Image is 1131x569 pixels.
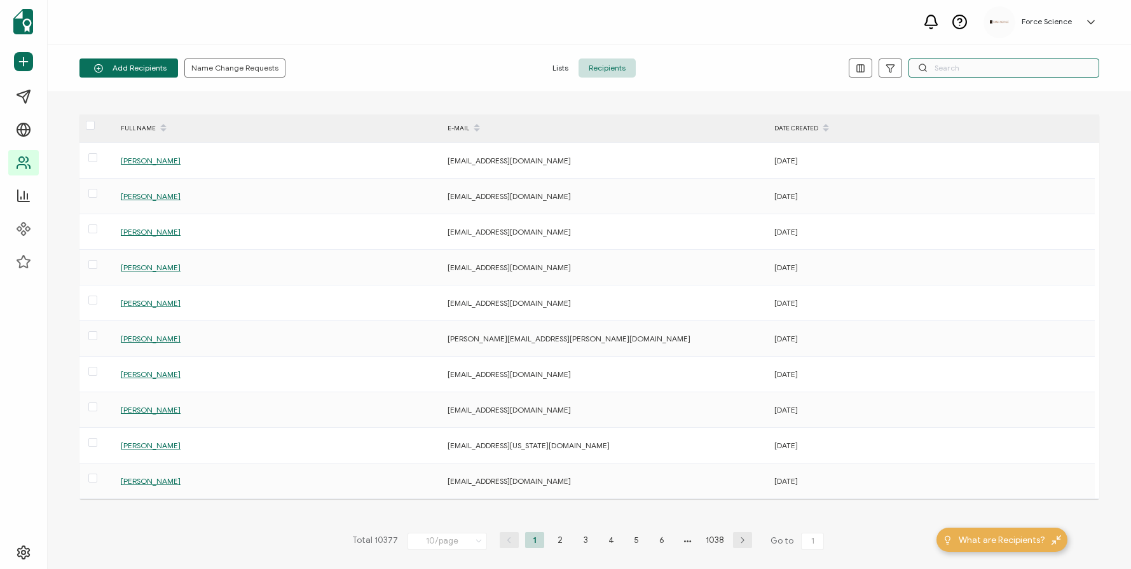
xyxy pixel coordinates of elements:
li: 4 [601,532,620,548]
input: Search [908,58,1099,78]
span: [DATE] [774,441,798,450]
span: [EMAIL_ADDRESS][DOMAIN_NAME] [448,227,571,237]
div: E-MAIL [441,118,768,139]
li: 6 [652,532,671,548]
span: [EMAIL_ADDRESS][DOMAIN_NAME] [448,405,571,415]
span: [PERSON_NAME] [121,227,181,237]
div: FULL NAME [114,118,441,139]
div: DATE CREATED [768,118,1095,139]
span: [PERSON_NAME] [121,405,181,415]
span: [DATE] [774,334,798,343]
span: [EMAIL_ADDRESS][DOMAIN_NAME] [448,156,571,165]
button: Name Change Requests [184,58,285,78]
input: Select [408,533,487,550]
li: 3 [576,532,595,548]
span: [EMAIL_ADDRESS][US_STATE][DOMAIN_NAME] [448,441,610,450]
span: [PERSON_NAME] [121,334,181,343]
span: Recipients [579,58,636,78]
span: [DATE] [774,156,798,165]
iframe: Chat Widget [1067,508,1131,569]
li: 1038 [703,532,727,548]
span: [PERSON_NAME] [121,191,181,201]
li: 2 [551,532,570,548]
li: 1 [525,532,544,548]
span: [EMAIL_ADDRESS][DOMAIN_NAME] [448,191,571,201]
span: [EMAIL_ADDRESS][DOMAIN_NAME] [448,263,571,272]
span: [DATE] [774,298,798,308]
img: sertifier-logomark-colored.svg [13,9,33,34]
span: [PERSON_NAME] [121,263,181,272]
span: [PERSON_NAME] [121,298,181,308]
span: [DATE] [774,405,798,415]
span: [EMAIL_ADDRESS][DOMAIN_NAME] [448,476,571,486]
span: [DATE] [774,263,798,272]
img: minimize-icon.svg [1052,535,1061,545]
span: [PERSON_NAME] [121,476,181,486]
span: What are Recipients? [959,533,1045,547]
span: [PERSON_NAME] [121,369,181,379]
li: 5 [627,532,646,548]
span: [PERSON_NAME] [121,441,181,450]
span: Name Change Requests [191,64,278,72]
span: Total 10377 [352,532,398,550]
span: Lists [542,58,579,78]
span: [DATE] [774,227,798,237]
span: [DATE] [774,476,798,486]
span: Go to [771,532,826,550]
span: [DATE] [774,369,798,379]
span: [PERSON_NAME] [121,156,181,165]
span: [EMAIL_ADDRESS][DOMAIN_NAME] [448,298,571,308]
span: [PERSON_NAME][EMAIL_ADDRESS][PERSON_NAME][DOMAIN_NAME] [448,334,690,343]
button: Add Recipients [79,58,178,78]
h5: Force Science [1022,17,1072,26]
span: [DATE] [774,191,798,201]
span: [EMAIL_ADDRESS][DOMAIN_NAME] [448,369,571,379]
img: d96c2383-09d7-413e-afb5-8f6c84c8c5d6.png [990,20,1009,24]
